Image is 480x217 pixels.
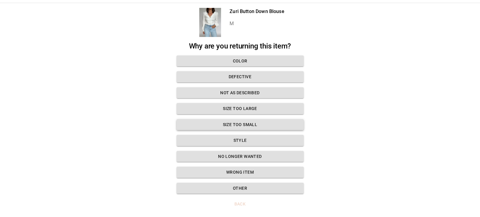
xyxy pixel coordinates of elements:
button: Wrong Item [177,167,304,178]
button: Other [177,183,304,194]
button: Defective [177,71,304,82]
button: Not as described [177,87,304,98]
button: Color [177,55,304,67]
h2: Why are you returning this item? [177,42,304,51]
button: Size too small [177,119,304,130]
p: M [230,20,284,27]
button: Style [177,135,304,146]
p: Zuri Button Down Blouse [230,8,284,15]
button: No longer wanted [177,151,304,162]
button: Size too large [177,103,304,114]
button: Back [177,199,304,210]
